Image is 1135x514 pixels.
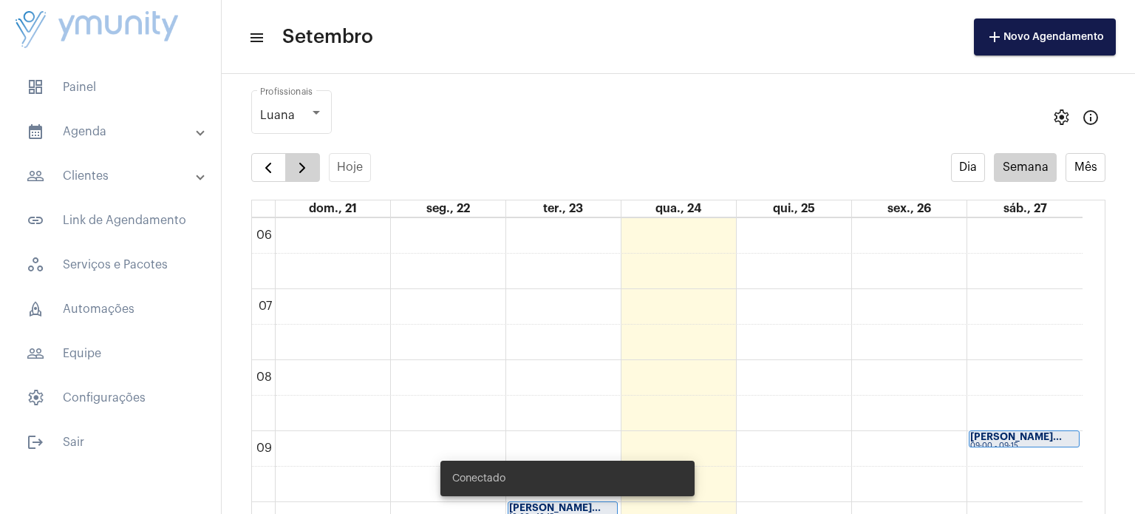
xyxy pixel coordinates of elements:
mat-expansion-panel-header: sidenav iconAgenda [9,114,221,149]
a: 23 de setembro de 2025 [540,200,586,217]
span: Sair [15,425,206,460]
div: 06 [253,229,275,242]
div: 07 [256,300,275,313]
span: Link de Agendamento [15,203,206,238]
div: 09 [253,442,275,455]
mat-icon: sidenav icon [27,345,44,362]
mat-icon: sidenav icon [27,212,44,229]
a: 24 de setembro de 2025 [652,200,704,217]
span: Painel [15,70,206,105]
a: 22 de setembro de 2025 [423,200,473,217]
button: Mês [1066,153,1105,182]
span: sidenav icon [27,389,44,407]
div: 08 [253,371,275,384]
button: Próximo Semana [285,153,320,183]
a: 21 de setembro de 2025 [306,200,360,217]
mat-icon: sidenav icon [248,29,263,47]
div: 09:00 - 09:15 [970,442,1078,450]
span: Serviços e Pacotes [15,247,206,283]
button: Semana Anterior [251,153,286,183]
span: Luana [260,109,295,121]
mat-icon: add [986,28,1003,46]
mat-icon: sidenav icon [27,167,44,185]
span: Configurações [15,380,206,416]
button: settings [1046,102,1076,132]
span: sidenav icon [27,300,44,318]
strong: [PERSON_NAME]... [970,432,1062,442]
img: da4d17c4-93e0-4e87-ea01-5b37ad3a248d.png [12,7,182,53]
span: Novo Agendamento [986,32,1104,42]
span: settings [1052,109,1070,126]
a: 27 de setembro de 2025 [1001,200,1050,217]
mat-icon: Info [1082,109,1100,126]
mat-icon: sidenav icon [27,433,44,451]
button: Novo Agendamento [974,18,1116,55]
mat-panel-title: Agenda [27,123,197,141]
button: Semana [994,153,1057,182]
span: Setembro [282,25,373,49]
button: Dia [951,153,986,182]
a: 26 de setembro de 2025 [885,200,934,217]
button: Hoje [329,153,372,182]
mat-panel-title: Clientes [27,167,197,185]
span: sidenav icon [27,78,44,96]
span: Equipe [15,336,206,371]
mat-icon: sidenav icon [27,123,44,141]
span: Automações [15,291,206,327]
a: 25 de setembro de 2025 [770,200,818,217]
span: sidenav icon [27,256,44,274]
span: Conectado [452,471,505,486]
button: Info [1076,102,1105,132]
mat-expansion-panel-header: sidenav iconClientes [9,158,221,194]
